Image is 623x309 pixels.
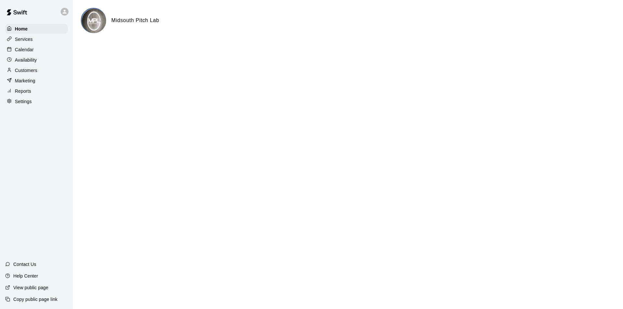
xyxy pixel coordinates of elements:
[15,88,31,94] p: Reports
[15,36,33,42] p: Services
[15,26,28,32] p: Home
[82,9,106,33] img: Midsouth Pitch Lab logo
[5,45,68,54] a: Calendar
[111,16,159,25] h6: Midsouth Pitch Lab
[5,76,68,86] a: Marketing
[15,57,37,63] p: Availability
[5,97,68,106] a: Settings
[15,77,35,84] p: Marketing
[5,55,68,65] a: Availability
[5,34,68,44] a: Services
[5,86,68,96] a: Reports
[5,65,68,75] a: Customers
[13,296,57,303] p: Copy public page link
[15,46,34,53] p: Calendar
[15,67,37,74] p: Customers
[13,284,48,291] p: View public page
[13,273,38,279] p: Help Center
[13,261,36,267] p: Contact Us
[15,98,32,105] p: Settings
[5,24,68,34] a: Home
